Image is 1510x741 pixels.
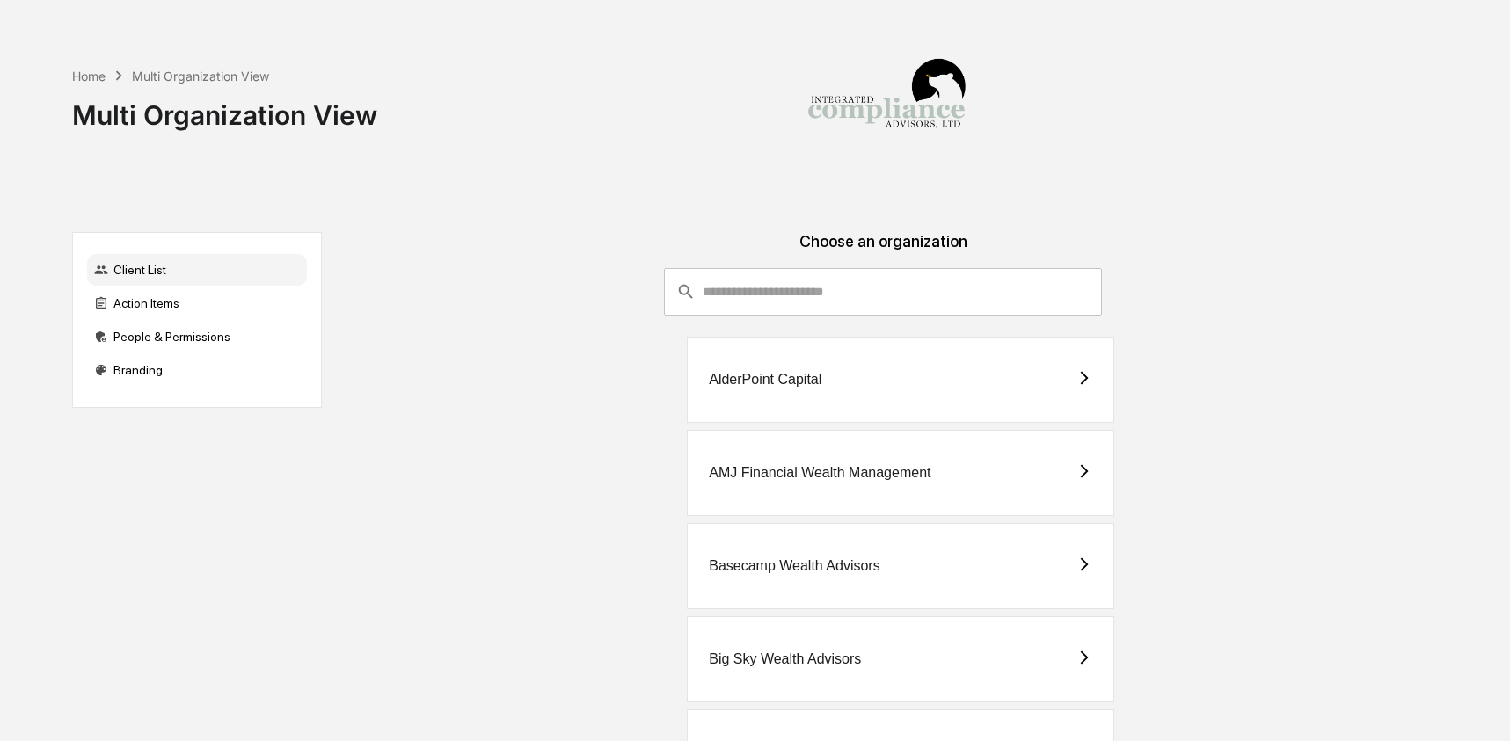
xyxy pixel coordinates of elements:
[709,558,879,574] div: Basecamp Wealth Advisors
[87,321,307,352] div: People & Permissions
[709,372,821,388] div: AlderPoint Capital
[87,254,307,286] div: Client List
[799,14,974,190] img: Integrated Compliance Advisors
[72,85,377,131] div: Multi Organization View
[709,651,861,667] div: Big Sky Wealth Advisors
[72,69,106,84] div: Home
[664,268,1102,316] div: consultant-dashboard__filter-organizations-search-bar
[87,287,307,319] div: Action Items
[709,465,930,481] div: AMJ Financial Wealth Management
[87,354,307,386] div: Branding
[336,232,1431,268] div: Choose an organization
[132,69,269,84] div: Multi Organization View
